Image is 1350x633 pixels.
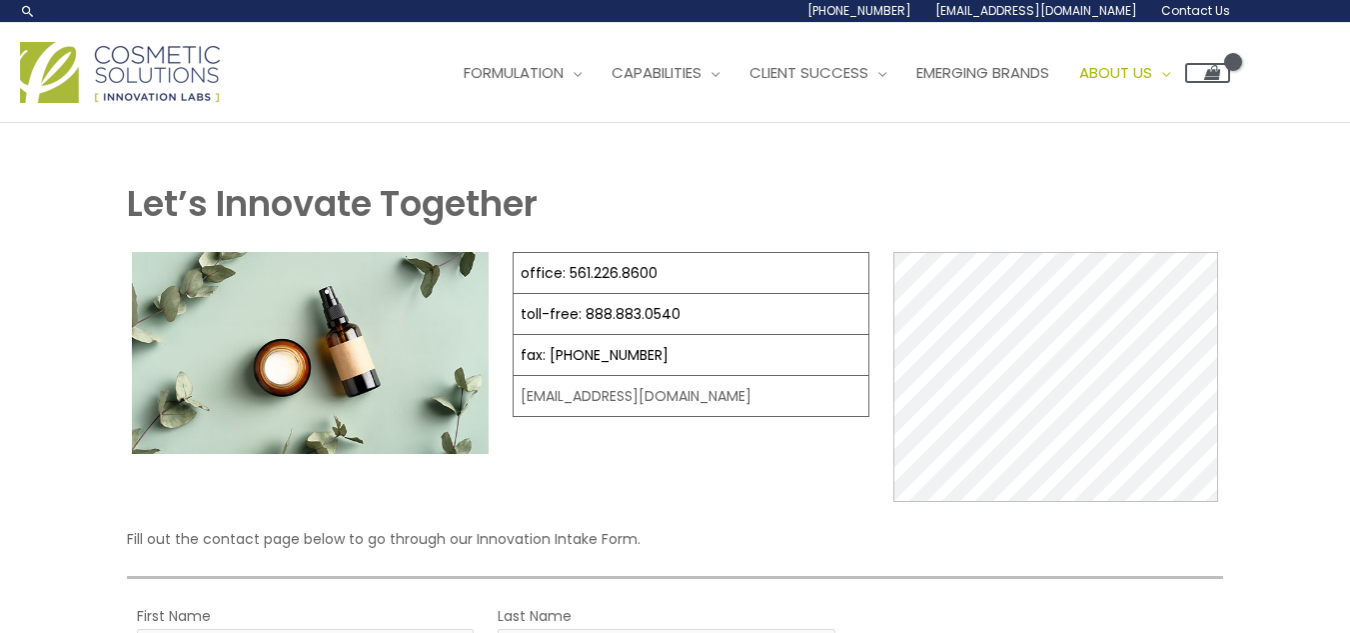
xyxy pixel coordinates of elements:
[20,42,220,103] img: Cosmetic Solutions Logo
[734,43,901,103] a: Client Success
[498,603,572,629] label: Last Name
[127,179,538,228] strong: Let’s Innovate Together
[20,3,36,19] a: Search icon link
[1079,62,1152,83] span: About Us
[1185,63,1230,83] a: View Shopping Cart, empty
[521,304,680,324] a: toll-free: 888.883.0540
[935,2,1137,19] span: [EMAIL_ADDRESS][DOMAIN_NAME]
[1064,43,1185,103] a: About Us
[434,43,1230,103] nav: Site Navigation
[521,263,658,283] a: office: 561.226.8600
[464,62,564,83] span: Formulation
[132,252,489,453] img: Contact page image for private label skincare manufacturer Cosmetic solutions shows a skin care b...
[1161,2,1230,19] span: Contact Us
[916,62,1049,83] span: Emerging Brands
[127,526,1224,552] p: Fill out the contact page below to go through our Innovation Intake Form.
[137,603,211,629] label: First Name
[521,345,669,365] a: fax: [PHONE_NUMBER]
[749,62,868,83] span: Client Success
[514,376,869,417] td: [EMAIL_ADDRESS][DOMAIN_NAME]
[597,43,734,103] a: Capabilities
[901,43,1064,103] a: Emerging Brands
[449,43,597,103] a: Formulation
[612,62,701,83] span: Capabilities
[807,2,911,19] span: [PHONE_NUMBER]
